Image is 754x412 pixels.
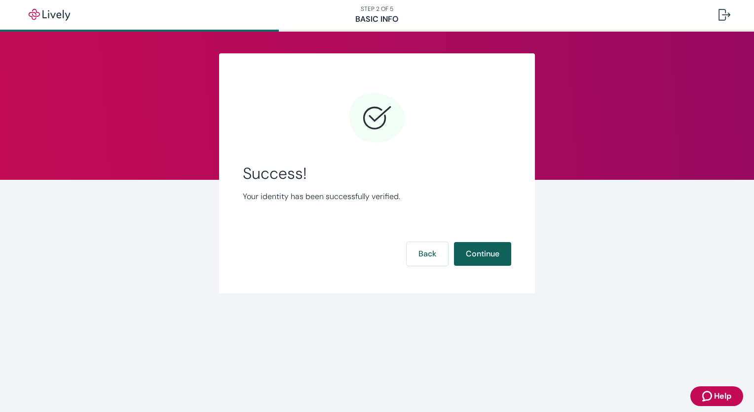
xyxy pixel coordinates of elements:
[711,3,738,27] button: Log out
[690,386,743,406] button: Zendesk support iconHelp
[243,164,511,183] span: Success!
[407,242,448,266] button: Back
[714,390,731,402] span: Help
[454,242,511,266] button: Continue
[702,390,714,402] svg: Zendesk support icon
[22,9,77,21] img: Lively
[243,191,511,203] p: Your identity has been successfully verified.
[347,89,407,148] svg: Checkmark icon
